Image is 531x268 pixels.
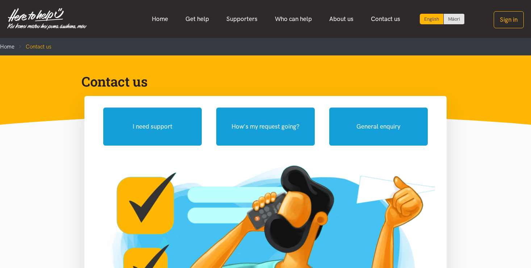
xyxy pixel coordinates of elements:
[321,11,362,27] a: About us
[143,11,177,27] a: Home
[420,14,444,24] div: Current language
[14,42,51,51] li: Contact us
[329,108,428,146] button: General enquiry
[362,11,409,27] a: Contact us
[266,11,321,27] a: Who can help
[218,11,266,27] a: Supporters
[216,108,315,146] button: How's my request going?
[81,73,438,90] h1: Contact us
[7,8,87,30] img: Home
[420,14,465,24] div: Language toggle
[177,11,218,27] a: Get help
[444,14,464,24] a: Switch to Te Reo Māori
[103,108,202,146] button: I need support
[494,11,524,28] button: Sign in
